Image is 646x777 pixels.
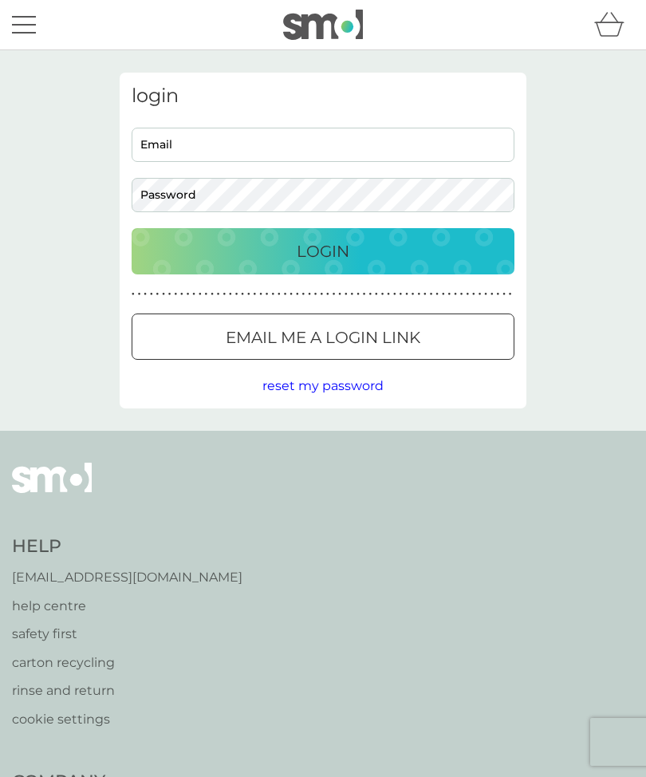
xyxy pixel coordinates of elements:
[326,290,329,298] p: ●
[132,314,514,360] button: Email me a login link
[400,290,403,298] p: ●
[393,290,396,298] p: ●
[351,290,354,298] p: ●
[442,290,445,298] p: ●
[162,290,165,298] p: ●
[466,290,469,298] p: ●
[150,290,153,298] p: ●
[314,290,317,298] p: ●
[12,10,36,40] button: menu
[247,290,250,298] p: ●
[12,596,242,617] a: help centre
[594,9,634,41] div: basket
[12,653,242,673] a: carton recycling
[430,290,433,298] p: ●
[266,290,269,298] p: ●
[12,567,242,588] a: [EMAIL_ADDRESS][DOMAIN_NAME]
[283,10,363,40] img: smol
[187,290,190,298] p: ●
[138,290,141,298] p: ●
[363,290,366,298] p: ●
[302,290,305,298] p: ●
[290,290,293,298] p: ●
[156,290,160,298] p: ●
[338,290,341,298] p: ●
[223,290,226,298] p: ●
[423,290,427,298] p: ●
[278,290,281,298] p: ●
[375,290,378,298] p: ●
[345,290,348,298] p: ●
[333,290,336,298] p: ●
[132,85,514,108] h3: login
[308,290,311,298] p: ●
[296,290,299,298] p: ●
[174,290,177,298] p: ●
[454,290,457,298] p: ●
[241,290,244,298] p: ●
[259,290,262,298] p: ●
[435,290,439,298] p: ●
[484,290,487,298] p: ●
[12,534,242,559] h4: Help
[297,239,349,264] p: Login
[472,290,475,298] p: ●
[509,290,512,298] p: ●
[132,290,135,298] p: ●
[381,290,384,298] p: ●
[448,290,451,298] p: ●
[12,624,242,645] a: safety first
[192,290,195,298] p: ●
[405,290,408,298] p: ●
[356,290,360,298] p: ●
[262,376,384,396] button: reset my password
[284,290,287,298] p: ●
[320,290,323,298] p: ●
[271,290,274,298] p: ●
[12,680,242,701] a: rinse and return
[368,290,372,298] p: ●
[412,290,415,298] p: ●
[417,290,420,298] p: ●
[132,228,514,274] button: Login
[226,325,420,350] p: Email me a login link
[387,290,390,298] p: ●
[229,290,232,298] p: ●
[254,290,257,298] p: ●
[217,290,220,298] p: ●
[262,378,384,393] span: reset my password
[144,290,147,298] p: ●
[235,290,238,298] p: ●
[460,290,463,298] p: ●
[168,290,171,298] p: ●
[502,290,506,298] p: ●
[205,290,208,298] p: ●
[12,709,242,730] a: cookie settings
[490,290,494,298] p: ●
[199,290,202,298] p: ●
[211,290,214,298] p: ●
[180,290,183,298] p: ●
[497,290,500,298] p: ●
[12,463,92,517] img: smol
[479,290,482,298] p: ●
